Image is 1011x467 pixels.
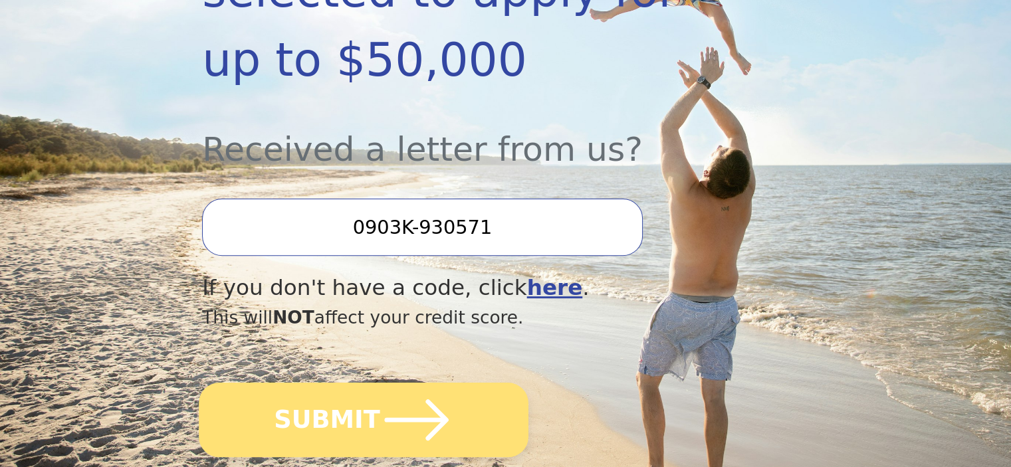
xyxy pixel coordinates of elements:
div: If you don't have a code, click . [202,272,718,304]
a: here [527,275,583,300]
input: Enter your Offer Code: [202,199,642,256]
button: SUBMIT [199,383,528,457]
div: This will affect your credit score. [202,304,718,331]
div: Received a letter from us? [202,94,718,175]
span: NOT [273,307,314,327]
